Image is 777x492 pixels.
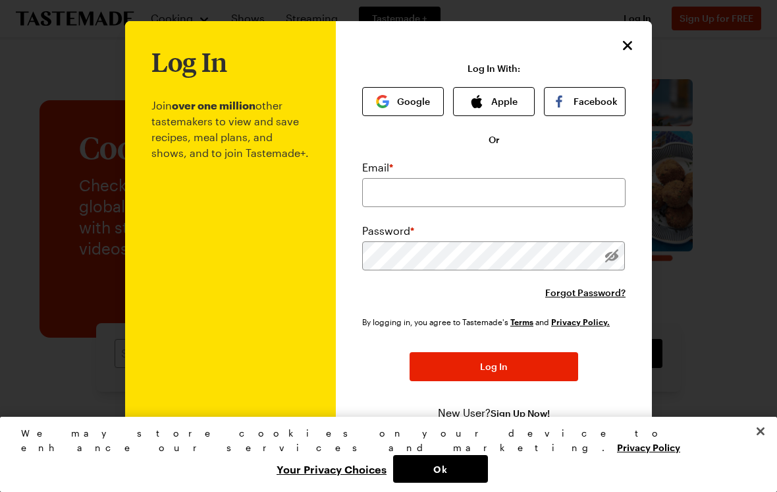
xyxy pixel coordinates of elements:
button: Ok [393,455,488,483]
span: Log In [480,360,508,373]
button: Log In [410,352,578,381]
button: Facebook [544,87,626,116]
button: Google [362,87,444,116]
p: Join other tastemakers to view and save recipes, meal plans, and shows, and to join Tastemade+. [151,77,309,446]
div: By logging in, you agree to Tastemade's and [362,315,615,328]
div: Privacy [21,426,745,483]
button: Close [619,37,636,54]
h1: Log In [151,47,227,77]
a: More information about your privacy, opens in a new tab [617,441,680,453]
button: Sign Up Now! [491,407,550,420]
span: New User? [438,406,491,419]
button: Apple [453,87,535,116]
p: Log In With: [468,63,520,74]
button: Forgot Password? [545,286,626,299]
label: Password [362,223,414,239]
b: over one million [172,99,255,111]
a: Tastemade Terms of Service [510,316,533,327]
button: Your Privacy Choices [270,455,393,483]
label: Email [362,160,393,175]
span: Or [489,133,500,146]
button: Close [746,417,775,446]
div: We may store cookies on your device to enhance our services and marketing. [21,426,745,455]
a: Tastemade Privacy Policy [551,316,610,327]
